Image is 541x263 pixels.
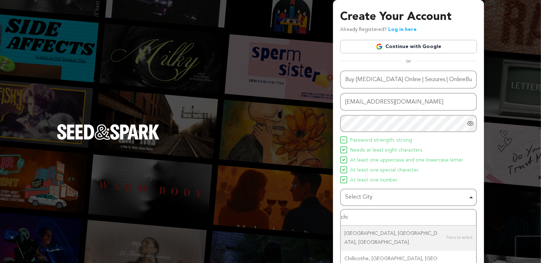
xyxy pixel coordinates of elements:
span: or [402,58,415,65]
a: Seed&Spark Homepage [57,124,160,154]
a: Continue with Google [340,40,477,53]
input: Name [340,70,477,89]
a: Log in here [388,27,417,32]
img: Seed&Spark Icon [342,148,345,151]
p: Already Registered? [340,26,417,34]
input: Select City [341,210,476,226]
img: Seed&Spark Icon [342,158,345,161]
img: Seed&Spark Icon [342,168,345,171]
div: Select City [345,192,468,202]
a: Show password as plain text. Warning: this will display your password on the screen. [467,120,474,127]
img: Google logo [376,43,383,50]
span: Password strength: strong [350,136,412,145]
span: Needs at least eight characters. [350,146,423,155]
img: Seed&Spark Icon [342,138,345,141]
div: [GEOGRAPHIC_DATA], [GEOGRAPHIC_DATA], [GEOGRAPHIC_DATA] [341,226,476,251]
h3: Create Your Account [340,9,477,26]
input: Email address [340,93,477,111]
img: Seed&Spark Logo [57,124,160,140]
span: At least one uppercase and one lowercase letter. [350,156,464,165]
span: At least one special character. [350,166,419,175]
span: At least one number. [350,176,398,185]
img: Seed&Spark Icon [342,178,345,181]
